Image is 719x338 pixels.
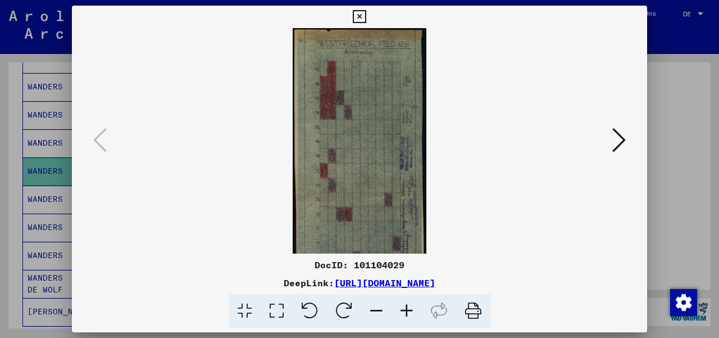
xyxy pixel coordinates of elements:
[670,289,697,316] div: Zustimmung ändern
[670,289,697,316] img: Zustimmung ändern
[334,277,435,289] a: [URL][DOMAIN_NAME]
[72,258,647,272] div: DocID: 101104029
[72,276,647,290] div: DeepLink:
